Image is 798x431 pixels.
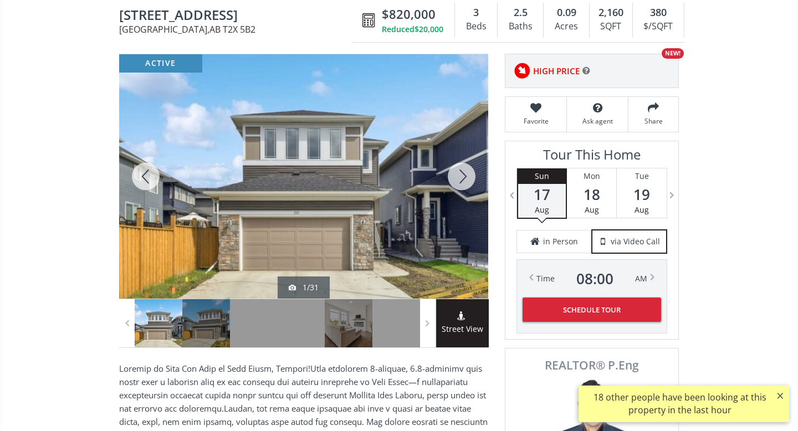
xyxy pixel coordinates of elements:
span: 08 : 00 [576,271,613,286]
div: 1/31 [289,282,319,293]
span: via Video Call [611,236,660,247]
span: 335 Creekside Way SW [119,8,357,25]
span: [GEOGRAPHIC_DATA] , AB T2X 5B2 [119,25,357,34]
span: in Person [543,236,578,247]
span: REALTOR® P.Eng [518,360,666,371]
span: Favorite [511,116,561,126]
span: 19 [617,187,667,202]
span: Street View [436,323,489,336]
div: Time AM [536,271,647,286]
span: Share [634,116,673,126]
button: Schedule Tour [523,297,661,322]
div: 0.09 [549,6,583,20]
h3: Tour This Home [516,147,667,168]
span: Ask agent [572,116,622,126]
span: HIGH PRICE [533,65,580,77]
span: $820,000 [382,6,436,23]
span: Aug [535,204,549,215]
div: 18 other people have been looking at this property in the last hour [584,391,775,417]
div: Reduced [382,24,443,35]
div: 3 [461,6,492,20]
div: 335 Creekside Way SW Calgary, AB T2X 5B2 - Photo 1 of 31 [119,54,488,299]
div: active [119,54,202,73]
div: 380 [638,6,678,20]
div: 2.5 [503,6,538,20]
span: Aug [585,204,599,215]
div: Baths [503,18,538,35]
span: $20,000 [415,24,443,35]
div: Acres [549,18,583,35]
div: Tue [617,168,667,184]
div: NEW! [662,48,684,59]
div: Sun [518,168,566,184]
div: SQFT [595,18,627,35]
div: Beds [461,18,492,35]
div: $/SQFT [638,18,678,35]
button: × [771,386,789,406]
span: 18 [567,187,616,202]
span: Aug [635,204,649,215]
span: 17 [518,187,566,202]
span: 2,160 [598,6,623,20]
div: Mon [567,168,616,184]
img: rating icon [511,60,533,82]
